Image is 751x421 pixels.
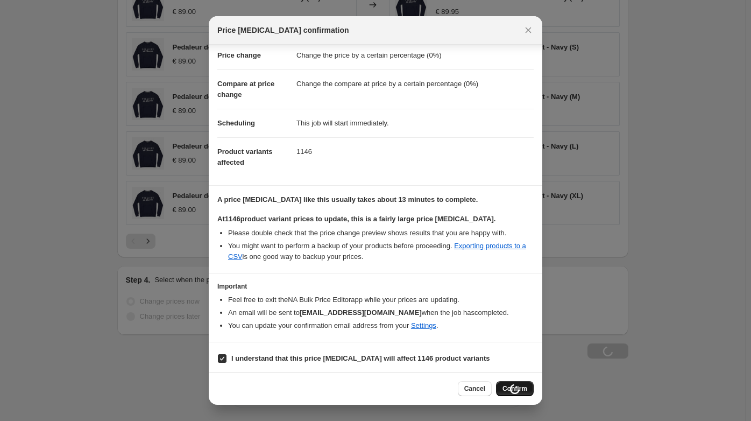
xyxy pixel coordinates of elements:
[228,228,534,238] li: Please double check that the price change preview shows results that you are happy with.
[464,384,485,393] span: Cancel
[217,80,274,99] span: Compare at price change
[228,242,526,261] a: Exporting products to a CSV
[296,69,534,98] dd: Change the compare at price by a certain percentage (0%)
[217,215,495,223] b: At 1146 product variant prices to update, this is a fairly large price [MEDICAL_DATA].
[296,41,534,69] dd: Change the price by a certain percentage (0%)
[217,51,261,59] span: Price change
[300,308,422,317] b: [EMAIL_ADDRESS][DOMAIN_NAME]
[458,381,492,396] button: Cancel
[228,241,534,262] li: You might want to perform a backup of your products before proceeding. is one good way to backup ...
[228,294,534,305] li: Feel free to exit the NA Bulk Price Editor app while your prices are updating.
[217,148,273,166] span: Product variants affected
[217,119,255,127] span: Scheduling
[296,137,534,166] dd: 1146
[228,307,534,318] li: An email will be sent to when the job has completed .
[411,321,436,329] a: Settings
[217,195,478,204] b: A price [MEDICAL_DATA] like this usually takes about 13 minutes to complete.
[217,282,534,291] h3: Important
[228,320,534,331] li: You can update your confirmation email address from your .
[296,109,534,137] dd: This job will start immediately.
[231,354,490,362] b: I understand that this price [MEDICAL_DATA] will affect 1146 product variants
[521,23,536,38] button: Close
[217,25,349,36] span: Price [MEDICAL_DATA] confirmation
